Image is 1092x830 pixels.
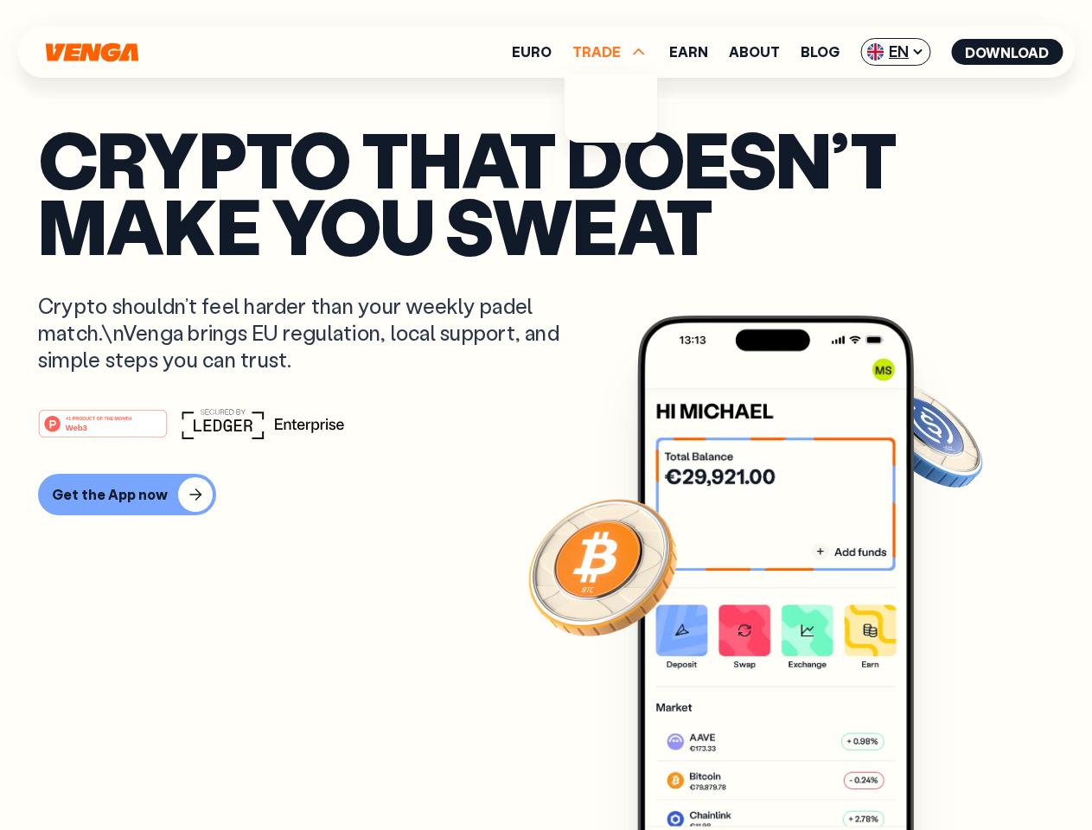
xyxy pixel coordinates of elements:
img: USDC coin [862,372,987,496]
a: Get the App now [38,474,1054,515]
img: flag-uk [866,43,884,61]
p: Crypto shouldn’t feel harder than your weekly padel match.\nVenga brings EU regulation, local sup... [38,292,584,373]
p: Crypto that doesn’t make you sweat [38,125,1054,258]
tspan: #1 PRODUCT OF THE MONTH [66,415,131,420]
span: EN [860,38,930,66]
tspan: Web3 [66,422,87,431]
a: Earn [669,45,708,59]
button: Download [951,39,1063,65]
svg: Home [43,42,140,62]
a: Blog [801,45,840,59]
div: Get the App now [52,486,168,503]
span: TRADE [572,45,621,59]
img: Bitcoin [525,488,680,644]
a: #1 PRODUCT OF THE MONTHWeb3 [38,419,168,442]
a: About [729,45,780,59]
span: TRADE [572,41,648,62]
a: Euro [512,45,552,59]
button: Get the App now [38,474,216,515]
